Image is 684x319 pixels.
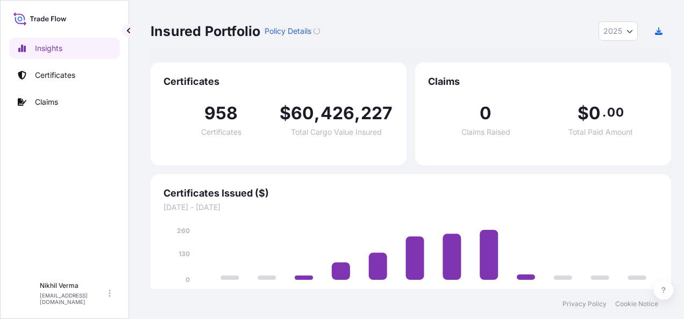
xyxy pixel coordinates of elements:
[313,23,320,40] button: Loading
[280,105,291,122] span: $
[40,281,106,290] p: Nikhil Verma
[371,289,385,297] tspan: May
[482,289,495,297] tspan: Aug
[335,289,347,297] tspan: Apr
[441,289,463,297] tspan: [DATE]
[261,289,273,297] tspan: Feb
[163,202,658,213] span: [DATE] - [DATE]
[291,128,382,136] span: Total Cargo Value Insured
[163,187,658,200] span: Certificates Issued ($)
[320,105,355,122] span: 426
[201,128,241,136] span: Certificates
[480,105,491,122] span: 0
[40,292,106,305] p: [EMAIL_ADDRESS][DOMAIN_NAME]
[520,289,532,297] tspan: Sep
[607,108,623,117] span: 00
[163,75,394,88] span: Certificates
[35,70,75,81] p: Certificates
[186,275,190,284] tspan: 0
[603,26,622,37] span: 2025
[602,108,606,117] span: .
[428,75,658,88] span: Claims
[204,105,238,122] span: 958
[314,105,320,122] span: ,
[568,128,633,136] span: Total Paid Amount
[35,97,58,107] p: Claims
[35,43,62,54] p: Insights
[594,289,607,297] tspan: Nov
[558,289,569,297] tspan: Oct
[291,105,314,122] span: 60
[409,289,421,297] tspan: Jun
[598,21,638,41] button: Year Selector
[562,300,607,308] a: Privacy Policy
[615,300,658,308] a: Cookie Notice
[298,289,310,297] tspan: Mar
[177,227,190,235] tspan: 260
[21,288,28,299] span: N
[578,105,589,122] span: $
[9,91,120,113] a: Claims
[631,289,643,297] tspan: Dec
[354,105,360,122] span: ,
[461,128,510,136] span: Claims Raised
[9,38,120,59] a: Insights
[589,105,601,122] span: 0
[151,23,260,40] p: Insured Portfolio
[361,105,393,122] span: 227
[265,26,311,37] p: Policy Details
[224,289,236,297] tspan: Jan
[179,250,190,258] tspan: 130
[9,64,120,86] a: Certificates
[313,28,320,34] div: Loading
